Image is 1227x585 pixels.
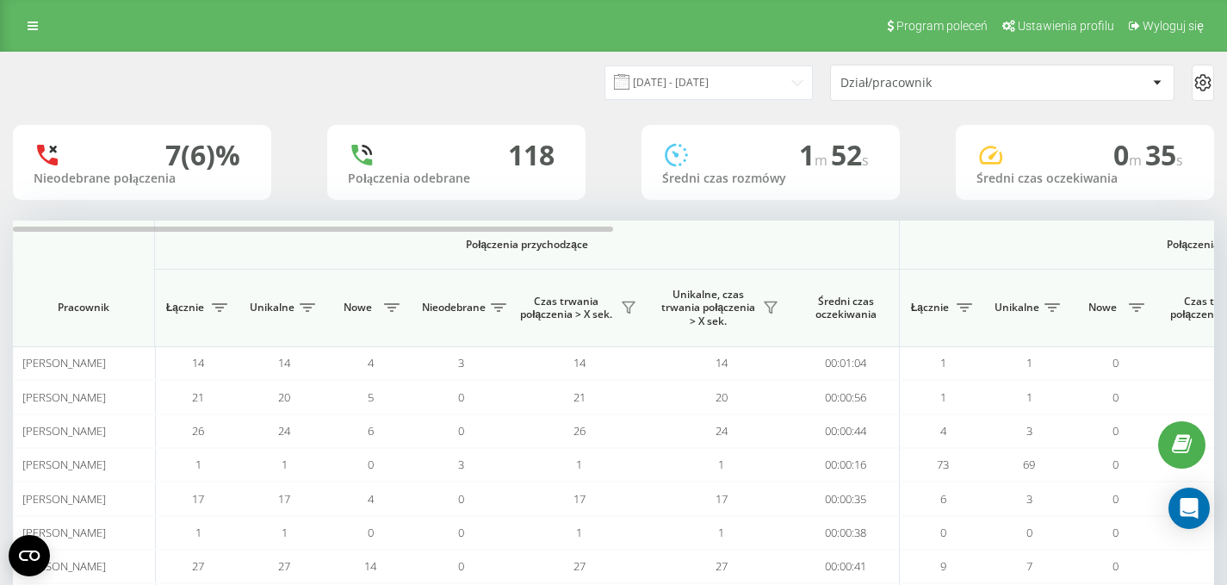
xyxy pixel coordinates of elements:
span: Nowe [336,301,379,314]
span: 21 [192,389,204,405]
span: Średni czas oczekiwania [805,295,886,321]
div: Dział/pracownik [840,76,1046,90]
span: 20 [278,389,290,405]
span: 0 [1113,136,1145,173]
span: [PERSON_NAME] [22,491,106,507]
span: 0 [1112,491,1119,507]
td: 00:00:56 [792,380,900,414]
span: 0 [1112,423,1119,439]
span: 0 [1112,355,1119,370]
span: 27 [716,558,728,574]
span: 1 [718,525,724,540]
span: [PERSON_NAME] [22,525,106,540]
td: 00:00:44 [792,414,900,448]
span: 14 [716,355,728,370]
span: Łącznie [164,301,207,314]
span: m [815,151,831,170]
span: 0 [458,558,464,574]
span: 1 [195,457,201,472]
span: 17 [192,491,204,507]
span: 69 [1023,457,1035,472]
div: 7 (6)% [165,139,240,171]
span: 0 [458,491,464,507]
span: [PERSON_NAME] [22,423,106,439]
span: Unikalne, czas trwania połączenia > X sek. [659,288,758,328]
span: 24 [278,423,290,439]
span: 0 [368,457,374,472]
div: Średni czas rozmówy [662,171,879,186]
span: Pracownik [28,301,139,314]
span: 0 [1112,525,1119,540]
span: 9 [940,558,946,574]
button: Open CMP widget [9,535,50,576]
span: 1 [718,457,724,472]
span: 0 [1112,389,1119,405]
span: Łącznie [908,301,951,314]
span: 14 [192,355,204,370]
div: Open Intercom Messenger [1168,488,1210,529]
span: 4 [368,355,374,370]
span: 4 [368,491,374,507]
span: Program poleceń [896,19,988,33]
span: 3 [458,457,464,472]
span: 0 [458,525,464,540]
span: 1 [576,525,582,540]
span: 17 [573,491,586,507]
span: 1 [940,355,946,370]
td: 00:01:04 [792,346,900,380]
span: Połączenia przychodzące [200,238,854,252]
span: 3 [1026,491,1032,507]
span: 17 [716,491,728,507]
span: Nowe [1081,301,1124,314]
span: 0 [458,389,464,405]
span: 6 [940,491,946,507]
span: 0 [1112,457,1119,472]
span: 14 [364,558,376,574]
span: 27 [278,558,290,574]
span: m [1129,151,1145,170]
td: 00:00:35 [792,482,900,515]
span: Ustawienia profilu [1018,19,1114,33]
span: Czas trwania połączenia > X sek. [517,295,616,321]
span: Unikalne [995,301,1039,314]
span: 1 [282,457,288,472]
span: [PERSON_NAME] [22,389,106,405]
span: [PERSON_NAME] [22,558,106,574]
div: Nieodebrane połączenia [34,171,251,186]
span: Wyloguj się [1143,19,1204,33]
span: s [1176,151,1183,170]
span: 1 [799,136,831,173]
span: 5 [368,389,374,405]
td: 00:00:38 [792,516,900,550]
span: s [862,151,869,170]
span: 0 [458,423,464,439]
span: 26 [192,423,204,439]
td: 00:00:41 [792,550,900,583]
span: 1 [1026,389,1032,405]
div: 118 [508,139,555,171]
div: Średni czas oczekiwania [976,171,1193,186]
span: 1 [940,389,946,405]
span: 73 [937,457,949,472]
span: 3 [458,355,464,370]
td: 00:00:16 [792,448,900,482]
span: 27 [573,558,586,574]
span: 20 [716,389,728,405]
span: 0 [1112,558,1119,574]
span: 7 [1026,558,1032,574]
span: 17 [278,491,290,507]
span: 35 [1145,136,1183,173]
span: 14 [278,355,290,370]
span: 0 [368,525,374,540]
div: Połączenia odebrane [348,171,565,186]
span: 0 [940,525,946,540]
span: Nieodebrane [422,301,486,314]
span: 6 [368,423,374,439]
span: 1 [282,525,288,540]
span: 14 [573,355,586,370]
span: 0 [1026,525,1032,540]
span: 4 [940,423,946,439]
span: 1 [576,457,582,472]
span: [PERSON_NAME] [22,457,106,472]
span: 1 [1026,355,1032,370]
